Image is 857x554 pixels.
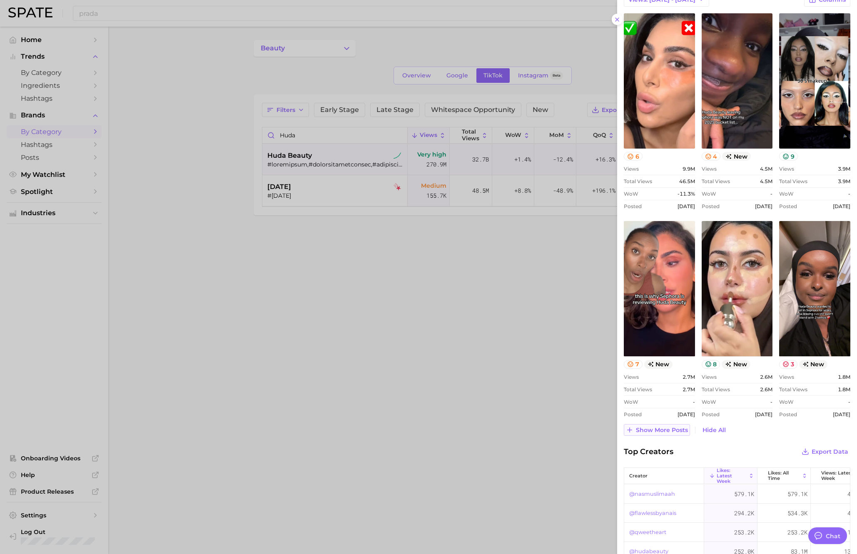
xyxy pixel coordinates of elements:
button: 6 [624,152,643,161]
span: 4.5m [760,178,772,184]
span: creator [629,473,648,479]
span: 294.2k [734,508,754,518]
span: [DATE] [678,203,695,209]
button: Hide All [700,425,728,436]
span: Views: Latest Week [821,470,853,481]
span: Posted [624,411,642,417]
span: Total Views [779,178,807,184]
span: WoW [624,191,638,197]
button: Show more posts [624,424,690,436]
span: Posted [624,203,642,209]
span: 579.1k [787,489,807,499]
button: 9 [779,152,798,161]
span: [DATE] [755,411,772,417]
span: [DATE] [678,411,695,417]
span: new [722,152,751,161]
span: 579.1k [734,489,754,499]
span: Total Views [779,386,807,393]
span: [DATE] [833,411,850,417]
span: -11.3% [678,191,695,197]
span: - [848,399,850,405]
span: WoW [779,399,794,405]
span: Top Creators [624,446,673,457]
button: 3 [779,360,797,369]
span: 46.5m [679,178,695,184]
span: 2.7m [683,386,695,393]
button: 7 [624,360,643,369]
span: Views [702,166,717,172]
span: WoW [624,399,638,405]
span: 2.6m [760,374,772,380]
span: new [644,360,673,369]
span: 1.8m [838,374,850,380]
span: 253.2k [734,527,754,537]
a: @nasmuslimaah [629,489,675,499]
span: Export Data [812,448,848,455]
span: Likes: Latest Week [717,468,747,484]
span: WoW [779,191,794,197]
span: Posted [702,411,720,417]
span: - [848,191,850,197]
span: Total Views [702,386,730,393]
span: new [799,360,828,369]
span: new [722,360,750,369]
button: Export Data [800,446,850,457]
span: 2.7m [683,374,695,380]
span: Total Views [624,386,652,393]
a: @flawlessbyanais [629,508,676,518]
span: Posted [702,203,720,209]
span: WoW [702,399,716,405]
a: @qweetheart [629,527,666,537]
span: Show more posts [636,427,688,434]
span: Total Views [702,178,730,184]
span: 4.5m [760,166,772,172]
span: [DATE] [833,203,850,209]
span: Views [702,374,717,380]
span: Posted [779,203,797,209]
span: Hide All [703,427,726,434]
span: Views [779,374,794,380]
span: Views [779,166,794,172]
span: 1.8m [838,386,850,393]
span: - [693,399,695,405]
button: 4 [702,152,721,161]
span: - [770,399,772,405]
button: Likes: All Time [757,468,811,484]
span: Likes: All Time [768,470,800,481]
span: Total Views [624,178,652,184]
span: Views [624,166,639,172]
button: 8 [702,360,720,369]
span: [DATE] [755,203,772,209]
button: Likes: Latest Week [704,468,757,484]
span: 3.9m [838,166,850,172]
span: 3.9m [838,178,850,184]
span: 534.3k [787,508,807,518]
span: Views [624,374,639,380]
span: 2.6m [760,386,772,393]
span: - [770,191,772,197]
span: 253.2k [787,527,807,537]
span: 9.9m [683,166,695,172]
span: Posted [779,411,797,417]
span: WoW [702,191,716,197]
